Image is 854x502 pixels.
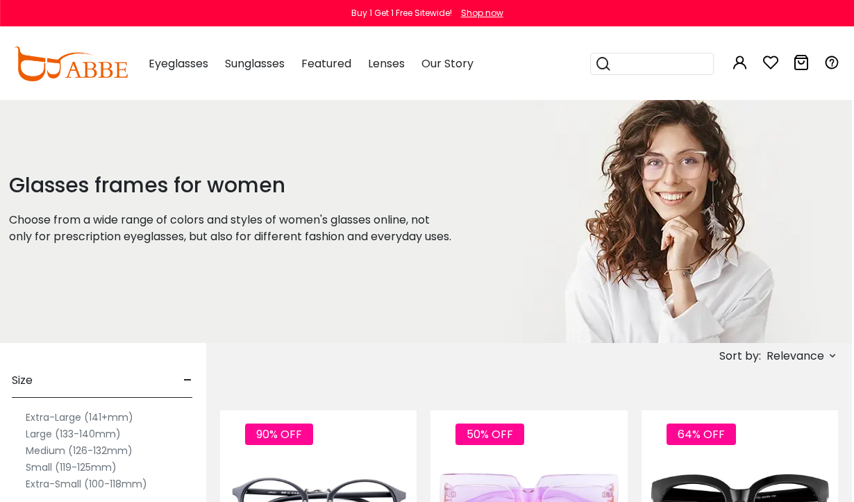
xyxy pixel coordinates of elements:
p: Choose from a wide range of colors and styles of women's glasses online, not only for prescriptio... [9,212,454,245]
span: - [183,364,192,397]
span: Size [12,364,33,397]
span: Relevance [767,344,824,369]
img: abbeglasses.com [14,47,128,81]
span: Sort by: [719,348,761,364]
span: 50% OFF [455,424,524,445]
div: Buy 1 Get 1 Free Sitewide! [351,7,452,19]
label: Extra-Small (100-118mm) [26,476,147,492]
span: Sunglasses [225,56,285,72]
label: Large (133-140mm) [26,426,121,442]
img: glasses frames for women [489,100,842,343]
label: Small (119-125mm) [26,459,117,476]
span: Eyeglasses [149,56,208,72]
label: Medium (126-132mm) [26,442,133,459]
span: 90% OFF [245,424,313,445]
span: Our Story [421,56,474,72]
span: Lenses [368,56,405,72]
div: Shop now [461,7,503,19]
h1: Glasses frames for women [9,173,454,198]
span: 64% OFF [667,424,736,445]
a: Shop now [454,7,503,19]
span: Featured [301,56,351,72]
label: Extra-Large (141+mm) [26,409,133,426]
